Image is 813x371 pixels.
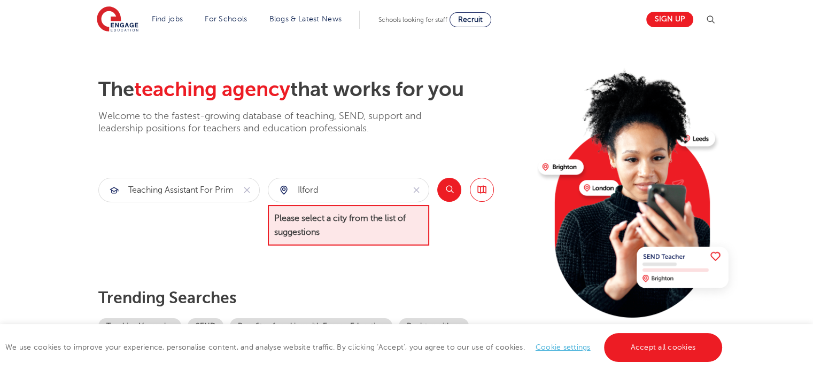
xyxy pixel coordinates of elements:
a: Accept all cookies [604,333,723,362]
a: SEND [188,318,223,334]
a: Teaching Vacancies [98,318,181,334]
button: Search [437,178,461,202]
p: Welcome to the fastest-growing database of teaching, SEND, support and leadership positions for t... [98,110,451,135]
img: Engage Education [97,6,138,33]
a: Find jobs [152,15,183,23]
a: Cookie settings [536,343,591,351]
a: Recruit [450,12,491,27]
span: Recruit [458,15,483,23]
a: For Schools [205,15,247,23]
div: Submit [98,178,260,202]
a: Blogs & Latest News [269,15,342,23]
button: Clear [404,178,429,202]
span: Please select a city from the list of suggestions [268,205,429,246]
p: Trending searches [98,288,530,307]
input: Submit [99,178,235,202]
input: Submit [268,178,404,202]
span: Schools looking for staff [378,16,447,23]
span: teaching agency [134,78,290,101]
button: Clear [235,178,259,202]
h2: The that works for you [98,77,530,102]
div: Submit [268,178,429,202]
a: Register with us [399,318,469,334]
span: We use cookies to improve your experience, personalise content, and analyse website traffic. By c... [5,343,725,351]
a: Sign up [646,12,693,27]
a: Benefits of working with Engage Education [230,318,392,334]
